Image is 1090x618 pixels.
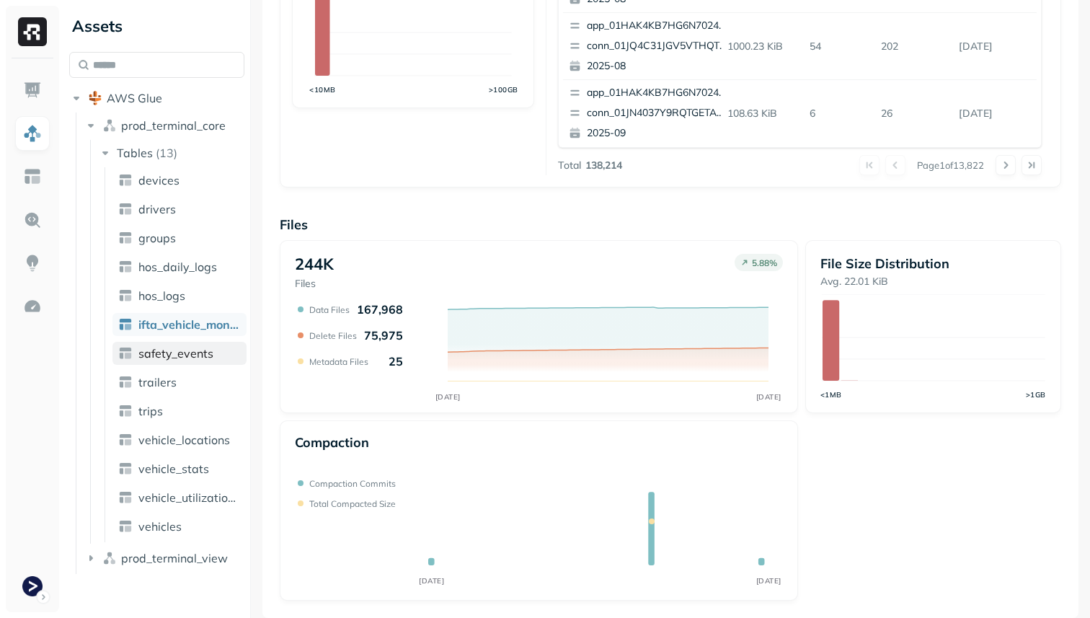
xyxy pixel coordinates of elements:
img: table [118,404,133,418]
img: namespace [102,118,117,133]
p: 5.88 % [752,257,777,268]
a: trips [112,400,247,423]
tspan: [DATE] [756,576,781,586]
button: prod_terminal_core [84,114,245,137]
span: prod_terminal_view [121,551,228,565]
p: 75,975 [364,328,403,343]
img: Dashboard [23,81,42,100]
tspan: >100GB [489,85,518,94]
p: Data Files [309,304,350,315]
tspan: [DATE] [435,392,460,402]
p: 25 [389,354,403,368]
p: Files [280,216,1061,233]
p: Total compacted size [309,498,396,509]
a: trailers [112,371,247,394]
img: table [118,173,133,187]
span: AWS Glue [107,91,162,105]
span: safety_events [138,346,213,361]
span: vehicle_locations [138,433,230,447]
img: table [118,490,133,505]
p: conn_01JN4037Y9RQTGETAQ97B8G9MV [587,106,727,120]
p: ( 13 ) [156,146,177,160]
p: Sep 4, 2025 [953,34,1037,59]
p: conn_01JQ4C31JGV5VTHQTP74899M0C [587,39,727,53]
p: app_01HAK4KB7HG6N7024210G3S8D5 [587,86,727,100]
p: 138,214 [585,159,622,172]
img: table [118,346,133,361]
img: Terminal [22,576,43,596]
tspan: [DATE] [756,392,781,402]
img: table [118,462,133,476]
a: groups [112,226,247,250]
span: prod_terminal_core [121,118,226,133]
p: Compaction commits [309,478,396,489]
span: groups [138,231,176,245]
span: trips [138,404,163,418]
img: table [118,231,133,245]
a: vehicle_locations [112,428,247,451]
p: 108.63 KiB [722,101,805,126]
tspan: <10MB [309,85,336,94]
img: table [118,202,133,216]
p: 1000.23 KiB [722,34,805,59]
img: root [88,91,102,105]
span: hos_logs [138,288,185,303]
p: Files [295,277,334,291]
p: 26 [875,101,953,126]
button: prod_terminal_view [84,547,245,570]
p: 54 [804,34,875,59]
p: Compaction [295,434,369,451]
img: Optimization [23,297,42,316]
img: Assets [23,124,42,143]
button: app_01HAK4KB7HG6N7024210G3S8D5conn_01JQ4C31JGV5VTHQTP74899M0C2025-08 [563,13,733,79]
button: Tables(13) [98,141,246,164]
p: Page 1 of 13,822 [917,159,984,172]
a: hos_logs [112,284,247,307]
span: hos_daily_logs [138,260,217,274]
div: Assets [69,14,244,37]
a: vehicle_stats [112,457,247,480]
p: 167,968 [357,302,403,317]
span: drivers [138,202,176,216]
a: ifta_vehicle_months [112,313,247,336]
p: app_01HAK4KB7HG6N7024210G3S8D5 [587,19,727,33]
span: trailers [138,375,177,389]
a: vehicle_utilization_day [112,486,247,509]
span: Tables [117,146,153,160]
span: vehicle_utilization_day [138,490,241,505]
img: table [118,375,133,389]
img: table [118,519,133,534]
p: Avg. 22.01 KiB [820,275,1046,288]
p: 2025-08 [587,59,727,74]
p: File Size Distribution [820,255,1046,272]
p: 2025-09 [587,126,727,141]
p: Metadata Files [309,356,368,367]
tspan: <1MB [820,390,842,399]
a: drivers [112,198,247,221]
button: AWS Glue [69,87,244,110]
p: 6 [804,101,875,126]
p: 202 [875,34,953,59]
span: vehicles [138,519,182,534]
span: vehicle_stats [138,462,209,476]
img: table [118,317,133,332]
img: table [118,433,133,447]
img: Asset Explorer [23,167,42,186]
img: table [118,288,133,303]
a: safety_events [112,342,247,365]
button: app_01HAK4KB7HG6N7024210G3S8D5conn_01JN4037Y9RQTGETAQ97B8G9MV2025-09 [563,80,733,146]
img: Query Explorer [23,211,42,229]
p: Delete Files [309,330,357,341]
span: devices [138,173,180,187]
a: devices [112,169,247,192]
a: vehicles [112,515,247,538]
tspan: >1GB [1026,390,1046,399]
img: Ryft [18,17,47,46]
p: Total [558,159,581,172]
p: Sep 4, 2025 [953,101,1037,126]
img: table [118,260,133,274]
img: namespace [102,551,117,565]
a: hos_daily_logs [112,255,247,278]
p: 244K [295,254,334,274]
tspan: [DATE] [419,576,444,586]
